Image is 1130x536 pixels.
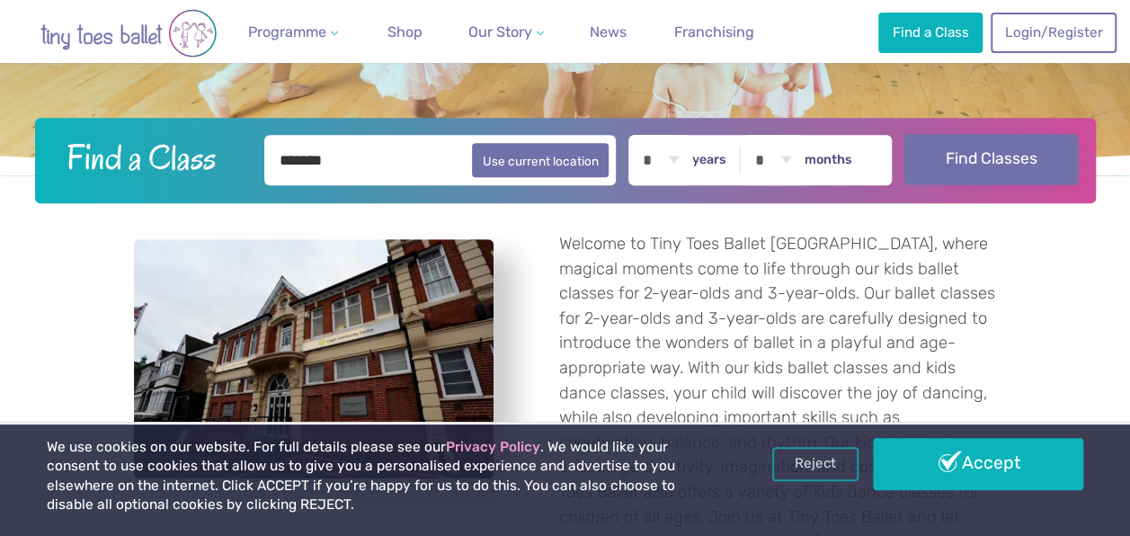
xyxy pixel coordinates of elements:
label: months [805,152,852,168]
button: Find Classes [904,134,1078,184]
h2: Find a Class [52,135,252,180]
p: We use cookies on our website. For full details please see our . We would like your consent to us... [47,438,721,515]
a: News [583,14,634,50]
a: Programme [241,14,345,50]
a: Shop [380,14,430,50]
span: News [590,23,627,40]
span: Our Story [468,23,532,40]
span: Shop [387,23,423,40]
a: Our Story [461,14,551,50]
span: Programme [248,23,326,40]
label: years [692,152,726,168]
a: Login/Register [991,13,1117,52]
a: Find a Class [878,13,983,52]
a: Privacy Policy [446,439,540,455]
a: View full-size image [134,239,494,478]
a: Reject [772,447,859,481]
img: tiny toes ballet [21,9,236,58]
span: Franchising [674,23,754,40]
a: Accept [873,438,1083,490]
a: Franchising [667,14,761,50]
button: Use current location [472,143,609,177]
